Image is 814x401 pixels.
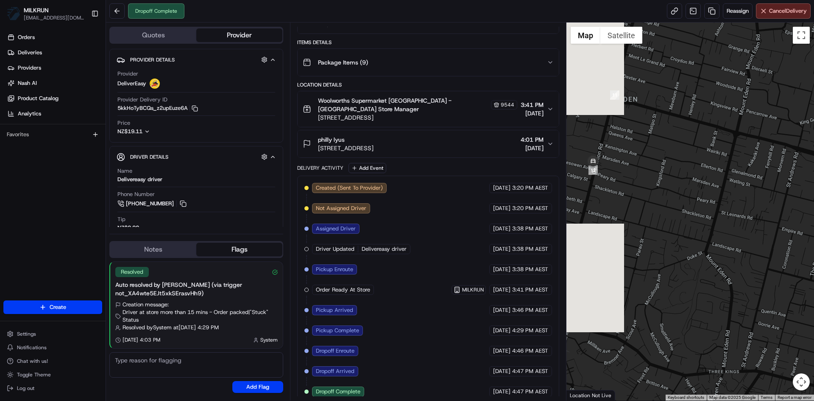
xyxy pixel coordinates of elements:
button: Add Flag [232,381,283,393]
div: Resolved [115,267,149,277]
span: [DATE] [493,266,510,273]
button: Notifications [3,342,102,353]
div: 12 [588,165,598,175]
span: Order Ready At Store [316,286,370,294]
span: Notifications [17,344,47,351]
span: Product Catalog [18,95,59,102]
div: Delivery Activity [297,165,343,171]
button: Add Event [348,163,386,173]
span: 3:41 PM AEST [512,286,548,294]
span: Name [117,167,132,175]
a: Orders [3,31,106,44]
span: Reassign [727,7,749,15]
button: Toggle fullscreen view [793,27,810,44]
button: MILKRUNMILKRUN[EMAIL_ADDRESS][DOMAIN_NAME] [3,3,88,24]
span: Pickup Arrived [316,306,353,314]
span: NZ$19.11 [117,128,142,135]
button: Keyboard shortcuts [668,395,704,401]
button: MILKRUN [24,6,49,14]
button: Reassign [723,3,753,19]
span: [DATE] [521,109,544,118]
span: Cancel Delivery [769,7,807,15]
span: 3:20 PM AEST [512,205,548,212]
a: Providers [3,61,106,75]
button: Notes [110,243,196,256]
span: Settings [17,331,36,337]
span: Delivereasy driver [362,245,407,253]
button: Show street map [571,27,600,44]
span: Dropoff Arrived [316,367,354,375]
button: Driver Details [117,150,276,164]
span: [DATE] [493,225,510,233]
div: Favorites [3,128,102,141]
span: Package Items ( 9 ) [318,58,368,67]
span: 4:46 PM AEST [512,347,548,355]
span: [STREET_ADDRESS] [318,144,374,152]
a: [PHONE_NUMBER] [117,199,188,208]
img: Google [569,390,597,401]
span: Creation message: [123,301,169,308]
span: Orders [18,34,35,41]
span: 3:38 PM AEST [512,245,548,253]
span: [DATE] [493,388,510,395]
button: Provider Details [117,53,276,67]
span: [DATE] [493,184,510,192]
span: Woolworths Supermarket [GEOGRAPHIC_DATA] - [GEOGRAPHIC_DATA] Store Manager [318,96,489,113]
span: Dropoff Enroute [316,347,354,355]
img: MILKRUN [7,7,20,20]
button: Toggle Theme [3,369,102,381]
button: Woolworths Supermarket [GEOGRAPHIC_DATA] - [GEOGRAPHIC_DATA] Store Manager9544[STREET_ADDRESS]3:4... [298,91,558,127]
span: [DATE] [493,347,510,355]
span: Provider Details [130,56,175,63]
span: Resolved by System [123,324,172,331]
a: Nash AI [3,76,106,90]
span: Toggle Theme [17,371,51,378]
span: Map data ©2025 Google [709,395,755,400]
span: 3:38 PM AEST [512,266,548,273]
span: Not Assigned Driver [316,205,366,212]
span: [STREET_ADDRESS] [318,113,517,122]
span: [PHONE_NUMBER] [126,200,174,208]
span: Assigned Driver [316,225,356,233]
span: Analytics [18,110,41,118]
span: Pickup Complete [316,327,359,334]
span: Nash AI [18,79,37,87]
span: Driver Updated [316,245,354,253]
div: Items Details [297,39,559,46]
span: Driver Details [130,154,168,160]
button: Provider [196,28,282,42]
div: Delivereasy driver [117,176,162,183]
span: Log out [17,385,34,392]
div: Location Not Live [566,390,615,401]
button: Flags [196,243,282,256]
span: Create [50,303,66,311]
a: Terms [761,395,772,400]
a: Report a map error [778,395,811,400]
span: [DATE] [493,367,510,375]
button: Quotes [110,28,196,42]
span: [DATE] 4:03 PM [123,337,160,343]
span: philly lyus [318,135,345,144]
button: philly lyus[STREET_ADDRESS]4:01 PM[DATE] [298,130,558,157]
span: 4:47 PM AEST [512,367,548,375]
div: Auto resolved by [PERSON_NAME] (via trigger not_XA4wte5EJt5xkSErasvHh9) [115,280,278,297]
span: [DATE] [493,205,510,212]
span: 3:41 PM [521,101,544,109]
button: NZ$19.11 [117,128,192,135]
a: Open this area in Google Maps (opens a new window) [569,390,597,401]
span: Chat with us! [17,358,48,365]
span: Price [117,119,130,127]
span: 3:46 PM AEST [512,306,548,314]
span: 4:47 PM AEST [512,388,548,395]
span: Driver at store more than 15 mins - Order packed | "Stuck" Status [123,308,278,324]
button: Settings [3,328,102,340]
span: Deliveries [18,49,42,56]
span: [DATE] [493,286,510,294]
span: Phone Number [117,191,155,198]
button: Log out [3,382,102,394]
span: Dropoff Complete [316,388,360,395]
button: Show satellite imagery [600,27,642,44]
span: Providers [18,64,41,72]
div: NZ$0.00 [117,224,139,232]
